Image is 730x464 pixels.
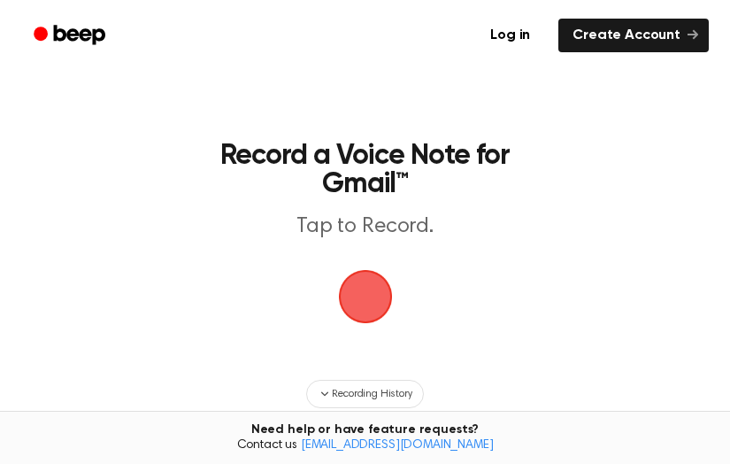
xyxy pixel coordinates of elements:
[558,19,709,52] a: Create Account
[191,213,539,242] p: Tap to Record.
[11,438,719,454] span: Contact us
[473,15,548,56] a: Log in
[21,19,121,53] a: Beep
[339,270,392,323] img: Beep Logo
[191,142,539,198] h1: Record a Voice Note for Gmail™
[306,380,423,408] button: Recording History
[332,386,411,402] span: Recording History
[301,439,494,452] a: [EMAIL_ADDRESS][DOMAIN_NAME]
